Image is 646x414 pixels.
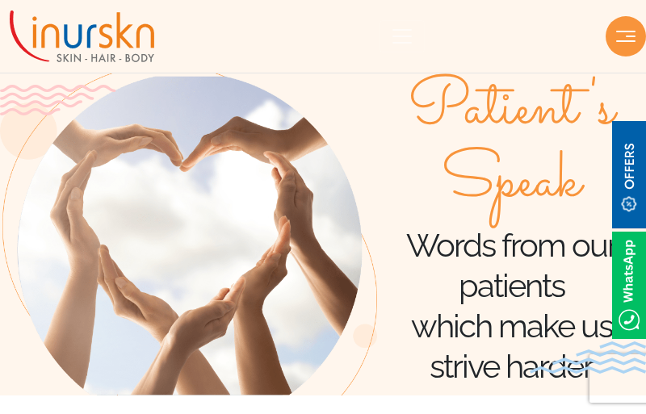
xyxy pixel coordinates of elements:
[377,73,646,387] div: Words from our patients which make us strive harder
[612,274,646,292] a: Whatsappicon
[616,31,636,42] img: hamLine.svg
[530,341,646,374] img: bluewave
[10,10,154,62] img: inurskn-logo
[612,232,646,339] img: Whatsappicon
[612,121,646,228] img: offerBt
[377,73,646,219] span: Patient's Speak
